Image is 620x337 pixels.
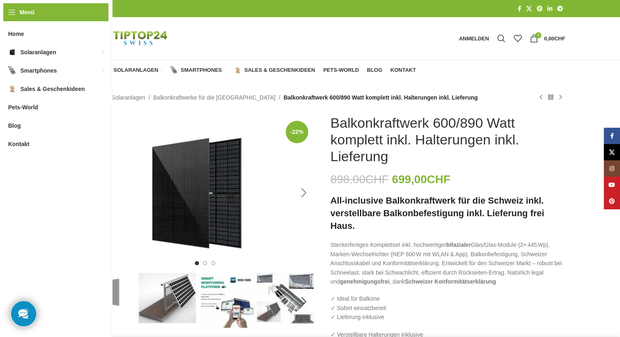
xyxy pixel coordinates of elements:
img: Smartphones [8,67,16,75]
a: YouTube Social Link [604,177,620,193]
a: Suche [493,30,509,47]
strong: genehmigungsfrei [340,278,389,285]
img: Smartphones [170,67,178,74]
a: Kontakt [391,62,416,78]
a: Sales & Geschenkideen [234,62,315,78]
bdi: 0,00 [544,35,565,42]
a: Pets-World [323,62,359,78]
p: Steckerfertiges Komplettset inkl. hochwertiger Glas/Glas-Module (2× 445 Wp), Marken-Wechselrichte... [331,240,565,286]
div: Next slide [294,183,314,203]
span: CHF [427,173,450,186]
span: Blog [367,67,382,73]
img: Sales & Geschenkideen [234,67,241,74]
span: Menü [20,8,35,17]
a: Pinterest Social Link [604,193,620,209]
bdi: 699,00 [392,173,450,186]
div: 4 / 6 [256,273,315,324]
strong: Schweizer Konformitätserklärung [405,278,496,285]
h1: Balkonkraftwerk 600/890 Watt komplett inkl. Halterungen inkl. Lieferung [331,115,565,164]
a: Vorheriges Produkt [536,93,546,102]
span: Blog [8,118,21,133]
a: Anmelden [455,30,493,47]
img: Maysun_ea7b40e4-acfe-4f60-805a-4437ef6c728d [79,115,314,271]
div: Next slide [294,292,314,312]
img: Sales & Geschenkideen [8,85,16,93]
span: Smartphones [20,63,57,78]
a: Facebook Social Link [515,3,524,14]
div: 1 / 6 [79,115,315,271]
span: Sales & Geschenkideen [244,67,315,73]
a: Solaranlagen [112,93,146,102]
bdi: 898,00 [331,173,389,186]
span: Kontakt [391,67,416,73]
span: Sales & Geschenkideen [20,82,85,96]
a: Balkonkraftwerke für die [GEOGRAPHIC_DATA] [153,93,276,102]
img: Solaranlagen [8,48,16,56]
a: Solaranlagen [104,62,163,78]
a: X Social Link [524,3,534,14]
a: Nächstes Produkt [556,93,565,102]
a: 0 0,00CHF [525,30,569,47]
span: 0 [535,32,541,38]
a: LinkedIn Social Link [545,3,555,14]
li: Go to slide 1 [195,261,199,265]
li: Go to slide 2 [203,261,207,265]
div: 2 / 6 [138,273,197,323]
span: Solaranlagen [114,67,159,73]
a: X Social Link [604,144,620,160]
span: Pets-World [323,67,359,73]
span: Smartphones [181,67,222,73]
img: Balkonkraftwerk 600/890 Watt komplett inkl. Halterungen inkl. Lieferung – Bild 3 [198,273,255,330]
a: Instagram Social Link [604,160,620,177]
p: ✓ Ideal für Balkone ✓ Sofort einsatzbereit ✓ Lieferung inklusive [331,294,565,321]
span: CHF [554,35,565,42]
nav: Breadcrumb [79,93,478,102]
strong: bifazialer [446,242,471,248]
a: Blog [367,62,382,78]
span: -22% [286,121,308,143]
img: Balkonkraftwerk 600/890 Watt komplett inkl. Halterungen inkl. Lieferung – Bild 2 [139,273,196,323]
span: Solaranlagen [20,45,56,60]
img: Balkonkraftwerk 600/890 Watt komplett inkl. Halterungen inkl. Lieferung – Bild 4 [257,273,314,324]
span: CHF [365,173,389,186]
a: Smartphones [170,62,226,78]
span: Home [8,27,24,41]
span: Anmelden [459,36,489,41]
a: Telegram Social Link [555,3,565,14]
span: Pets-World [8,100,38,115]
a: Pinterest Social Link [534,3,545,14]
a: Facebook Social Link [604,128,620,144]
span: Balkonkraftwerk 600/890 Watt komplett inkl. Halterungen inkl. Lieferung [284,93,478,102]
div: 3 / 6 [197,273,256,330]
span: Kontakt [8,137,29,151]
div: Meine Wunschliste [509,30,525,47]
a: Logo der Website [79,35,181,41]
div: Hauptnavigation [75,62,420,78]
li: Go to slide 3 [211,261,215,265]
strong: All-inclusive Balkonkraftwerk für die Schweiz inkl. verstellbare Balkonbefestigung inkl. Lieferun... [331,195,544,231]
